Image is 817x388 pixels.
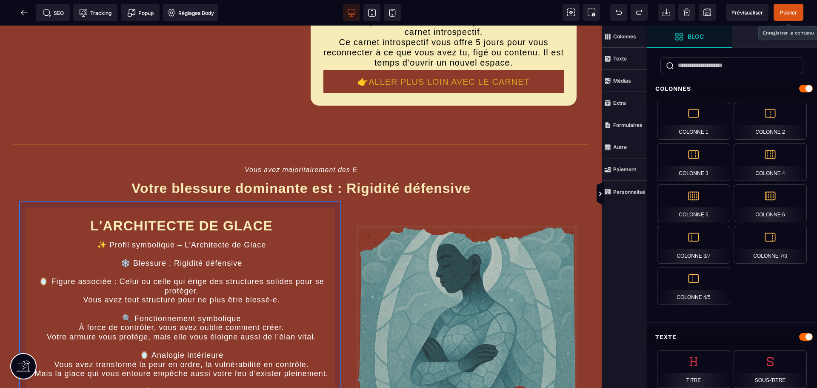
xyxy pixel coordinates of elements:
span: Colonnes [602,26,647,48]
strong: Texte [613,55,627,62]
div: Colonne 7/3 [734,226,807,264]
span: Autre [602,136,647,158]
span: Réglages Body [167,9,214,17]
span: Voir les composants [563,4,580,21]
span: Enregistrer le contenu [774,4,803,21]
span: Texte [602,48,647,70]
div: Colonne 4 [734,143,807,181]
span: Personnalisé [602,181,647,203]
div: Colonne 3 [657,143,730,181]
span: Ouvrir les calques [732,26,817,48]
strong: Colonnes [613,33,636,40]
span: Nettoyage [678,4,695,21]
span: Métadata SEO [36,4,70,21]
span: Ouvrir les blocs [647,26,732,48]
strong: Bloc [688,33,704,40]
div: Colonne 4/5 [657,267,730,305]
span: Prévisualiser [731,9,763,16]
span: Aperçu [726,4,768,21]
strong: Formulaires [613,122,643,128]
div: Sous-titre [734,350,807,388]
strong: Médias [613,78,631,84]
div: Colonne 1 [657,102,730,140]
span: Vous avez majoritairement des E [245,141,357,148]
h1: L'ARCHITECTE DE GLACE [26,188,337,213]
div: Titre [657,350,730,388]
span: SEO [43,9,64,17]
div: Colonne 5 [657,184,730,222]
strong: Autre [613,144,627,150]
div: Colonne 6 [734,184,807,222]
span: Extra [602,92,647,114]
span: Voir tablette [363,4,380,21]
h1: Votre blessure dominante est : Rigidité défensive [13,150,589,175]
span: Défaire [610,4,627,21]
span: Retour [16,4,33,21]
span: Publier [780,9,797,16]
span: Voir bureau [343,4,360,21]
span: Importer [658,4,675,21]
div: Colonne 3/7 [657,226,730,264]
span: Rétablir [631,4,648,21]
span: Formulaires [602,114,647,136]
span: Popup [127,9,154,17]
span: Créer une alerte modale [121,4,160,21]
span: Code de suivi [73,4,117,21]
span: Voir mobile [384,4,401,21]
span: Enregistrer [699,4,716,21]
button: 👉ALLER PLUS LOIN AVEC LE CARNET [323,44,564,67]
strong: Paiement [613,166,636,172]
strong: Personnalisé [613,189,645,195]
strong: Extra [613,100,626,106]
div: Texte [647,329,817,345]
div: Colonnes [647,81,817,97]
span: Tracking [79,9,111,17]
span: Paiement [602,158,647,181]
div: Colonne 2 [734,102,807,140]
span: Favicon [163,4,218,21]
span: Médias [602,70,647,92]
span: Capture d'écran [583,4,600,21]
span: Afficher les vues [647,181,655,207]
